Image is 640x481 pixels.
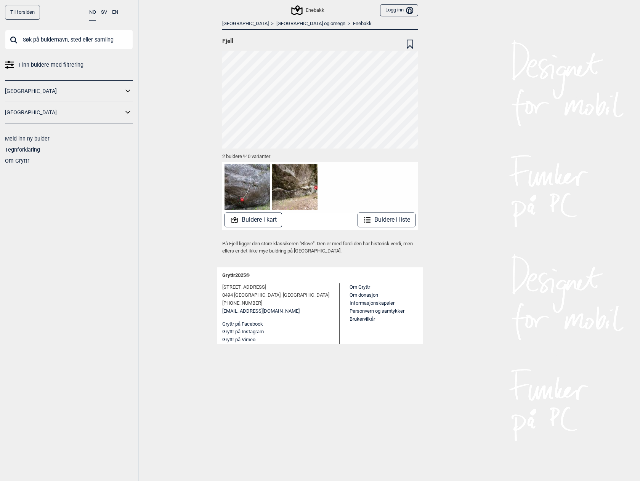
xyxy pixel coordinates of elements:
span: Finn buldere med filtrering [19,59,83,70]
a: Meld inn ny bulder [5,136,50,142]
div: Enebakk [292,6,324,15]
a: Personvern og samtykker [350,308,404,314]
p: På Fjell ligger den store klassikeren "Blove". Den er med fordi den har historisk verdi, men elle... [222,240,418,255]
span: > [348,21,350,27]
button: Gryttr på Facebook [222,320,263,328]
a: [GEOGRAPHIC_DATA] og omegn [276,21,345,27]
img: Blove 200520 [225,164,270,210]
input: Søk på buldernavn, sted eller samling [5,30,133,50]
button: Buldere i liste [358,213,416,227]
a: Enebakk [353,21,372,27]
span: Fjell [222,37,233,45]
div: Gryttr 2025 © [222,267,418,284]
a: [EMAIL_ADDRESS][DOMAIN_NAME] [222,307,300,315]
a: Informasjonskapsler [350,300,395,306]
div: 2 buldere Ψ 0 varianter [222,149,418,162]
a: [GEOGRAPHIC_DATA] [5,86,123,97]
a: Tegnforklaring [5,147,40,153]
a: Om Gryttr [350,284,370,290]
a: Til forsiden [5,5,40,20]
button: SV [101,5,107,20]
span: > [271,21,274,27]
a: Finn buldere med filtrering [5,59,133,70]
button: Gryttr på Vimeo [222,336,255,344]
a: Brukervilkår [350,316,375,322]
a: [GEOGRAPHIC_DATA] [222,21,269,27]
a: Om Gryttr [5,158,29,164]
img: Ubermench traversen 200520 [272,164,318,210]
a: [GEOGRAPHIC_DATA] [5,107,123,118]
button: Gryttr på Instagram [222,328,264,336]
span: [STREET_ADDRESS] [222,283,266,291]
button: Buldere i kart [225,213,282,227]
span: 0494 [GEOGRAPHIC_DATA], [GEOGRAPHIC_DATA] [222,291,329,299]
button: EN [112,5,118,20]
button: NO [89,5,96,21]
a: Om donasjon [350,292,378,298]
button: Logg inn [380,4,418,17]
span: [PHONE_NUMBER] [222,299,262,307]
